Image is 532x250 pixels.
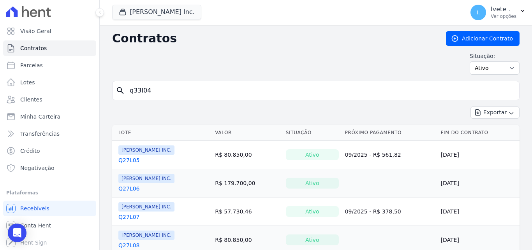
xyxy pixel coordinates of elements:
div: Ativo [286,206,339,217]
td: [DATE] [438,141,520,169]
div: Ativo [286,149,339,160]
input: Buscar por nome do lote [125,83,516,98]
th: Fim do Contrato [438,125,520,141]
i: search [116,86,125,95]
span: Parcelas [20,61,43,69]
a: Negativação [3,160,96,176]
td: [DATE] [438,169,520,198]
a: Q27L08 [118,241,139,249]
a: 09/2025 - R$ 561,82 [345,152,401,158]
th: Situação [283,125,342,141]
th: Próximo Pagamento [342,125,438,141]
span: Visão Geral [20,27,51,35]
td: R$ 179.700,00 [212,169,283,198]
a: Clientes [3,92,96,107]
a: Q27L05 [118,156,139,164]
p: Ver opções [491,13,516,19]
th: Valor [212,125,283,141]
span: Negativação [20,164,55,172]
a: Minha Carteira [3,109,96,124]
span: [PERSON_NAME] INC. [118,145,174,155]
button: [PERSON_NAME] Inc. [112,5,201,19]
span: Minha Carteira [20,113,60,121]
span: [PERSON_NAME] INC. [118,202,174,212]
span: Crédito [20,147,40,155]
span: Recebíveis [20,205,49,212]
td: [DATE] [438,198,520,226]
td: R$ 57.730,46 [212,198,283,226]
button: I. Ivete . Ver opções [464,2,532,23]
a: Q27L06 [118,185,139,192]
span: Contratos [20,44,47,52]
a: Contratos [3,40,96,56]
th: Lote [112,125,212,141]
a: Transferências [3,126,96,142]
span: [PERSON_NAME] INC. [118,174,174,183]
p: Ivete . [491,5,516,13]
a: Parcelas [3,58,96,73]
span: Lotes [20,79,35,86]
a: 09/2025 - R$ 378,50 [345,208,401,215]
div: Open Intercom Messenger [8,224,26,242]
div: Ativo [286,178,339,189]
h2: Contratos [112,31,433,45]
a: Crédito [3,143,96,159]
span: [PERSON_NAME] INC. [118,231,174,240]
span: Clientes [20,96,42,103]
button: Exportar [470,107,520,119]
a: Conta Hent [3,218,96,233]
a: Q27L07 [118,213,139,221]
div: Plataformas [6,188,93,198]
td: R$ 80.850,00 [212,141,283,169]
a: Visão Geral [3,23,96,39]
a: Adicionar Contrato [446,31,520,46]
span: Conta Hent [20,222,51,229]
span: Transferências [20,130,60,138]
a: Recebíveis [3,201,96,216]
a: Lotes [3,75,96,90]
div: Ativo [286,234,339,245]
span: I. [477,10,480,15]
label: Situação: [470,52,520,60]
